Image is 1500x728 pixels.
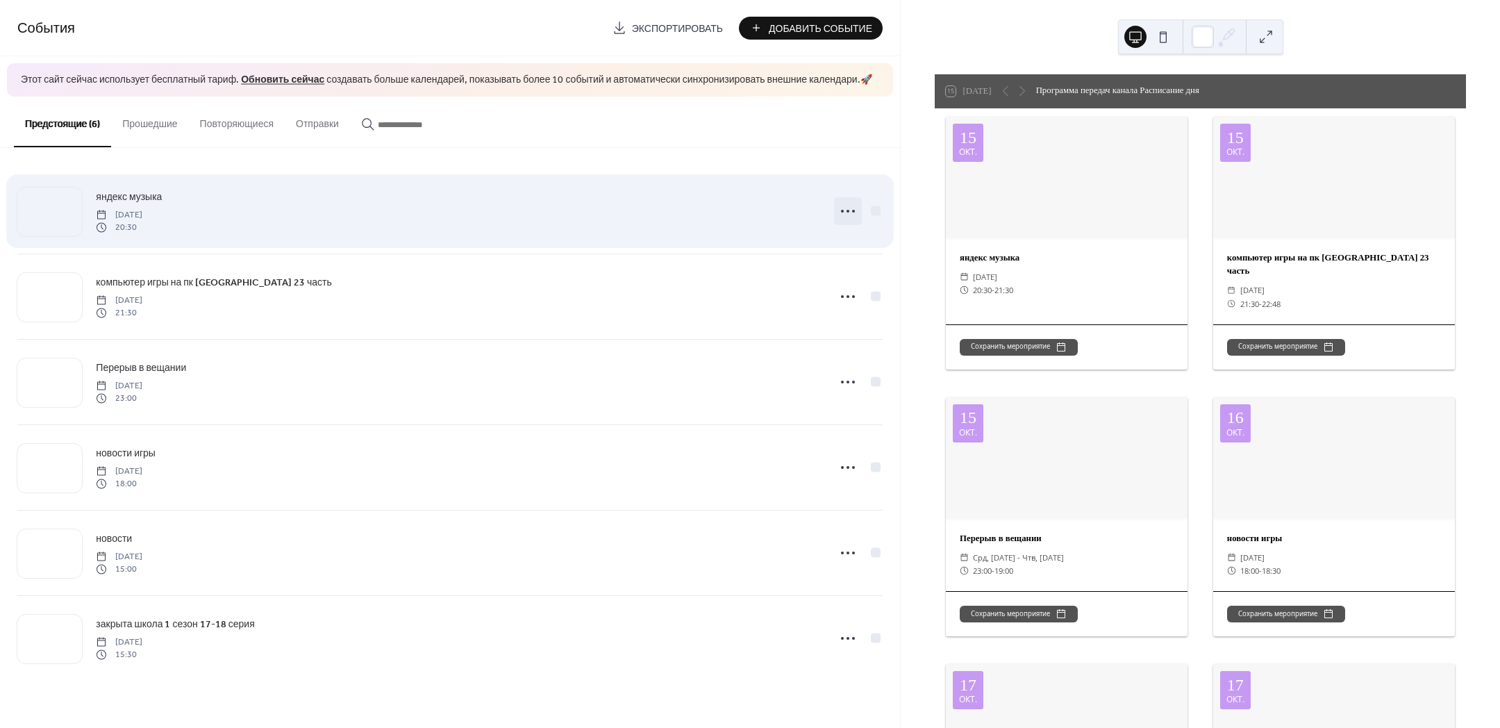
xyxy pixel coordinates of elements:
div: ​ [1227,297,1236,311]
span: 18:00 [96,478,142,490]
div: ​ [960,270,969,283]
span: новости игры [96,446,156,461]
span: [DATE] [96,208,142,221]
span: [DATE] [1240,283,1265,297]
div: ​ [1227,551,1236,564]
div: компьютер игры на пк [GEOGRAPHIC_DATA] 23 часть [1213,251,1455,278]
button: Сохранить мероприятие [1227,606,1345,622]
button: Добавить Событие [739,17,883,40]
span: 20:30 [96,222,142,234]
span: [DATE] [1240,551,1265,564]
span: Перерыв в вещании [96,361,186,375]
span: 20:30 [973,283,992,297]
a: Перерыв в вещании [96,360,186,376]
div: окт. [959,429,977,437]
span: 23:00 [96,392,142,405]
div: окт. [959,148,977,156]
a: компьютер игры на пк [GEOGRAPHIC_DATA] 23 часть [96,274,331,290]
div: окт. [959,695,977,704]
div: 17 [960,677,976,693]
div: 17 [1227,677,1244,693]
span: 15:00 [96,563,142,576]
span: Этот сайт сейчас использует бесплатный тариф. создавать больше календарей, показывать более 10 со... [21,74,872,88]
span: Экспортировать [632,22,723,36]
div: Программа передач канала Расписание дня [1036,84,1199,97]
span: 19:00 [994,564,1013,577]
span: 22:48 [1262,297,1281,311]
span: [DATE] [96,294,142,306]
span: [DATE] [96,550,142,563]
span: новости [96,531,132,546]
span: [DATE] [973,270,997,283]
div: окт. [1226,695,1244,704]
button: Сохранить мероприятие [1227,339,1345,356]
span: - [992,283,994,297]
button: Отправки [285,97,350,146]
div: окт. [1226,429,1244,437]
span: [DATE] [96,379,142,392]
div: ​ [960,551,969,564]
span: [DATE] [96,465,142,477]
div: 15 [960,129,976,146]
div: ​ [1227,283,1236,297]
a: новости игры [96,445,156,461]
span: - [992,564,994,577]
span: События [17,15,75,42]
button: Повторяющиеся [189,97,285,146]
span: 23:00 [973,564,992,577]
span: 18:30 [1262,564,1281,577]
span: яндекс музыка [96,190,162,204]
div: яндекс музыка [946,251,1187,265]
span: 18:00 [1240,564,1259,577]
span: закрыта школа 1 сезон 17-18 серия [96,617,254,631]
button: Сохранить мероприятие [960,606,1078,622]
div: ​ [1227,564,1236,577]
a: Экспортировать [602,17,733,40]
div: новости игры [1213,532,1455,545]
span: 21:30 [96,307,142,320]
span: Добавить Событие [769,22,872,36]
div: 15 [1227,129,1244,146]
div: 16 [1227,409,1244,426]
button: Сохранить мероприятие [960,339,1078,356]
a: закрыта школа 1 сезон 17-18 серия [96,616,254,632]
button: Прошедшие [111,97,188,146]
span: - [1259,297,1262,311]
span: - [1259,564,1262,577]
div: окт. [1226,148,1244,156]
a: новости [96,531,132,547]
div: Перерыв в вещании [946,532,1187,545]
button: Предстоящие (6) [14,97,111,147]
div: ​ [960,283,969,297]
div: 15 [960,409,976,426]
span: [DATE] [96,636,142,648]
span: 21:30 [1240,297,1259,311]
span: срд, [DATE] - чтв, [DATE] [973,551,1064,564]
a: Обновить сейчас [241,71,324,90]
span: 15:30 [96,649,142,661]
div: ​ [960,564,969,577]
span: компьютер игры на пк [GEOGRAPHIC_DATA] 23 часть [96,275,331,290]
span: 21:30 [994,283,1013,297]
a: яндекс музыка [96,189,162,205]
